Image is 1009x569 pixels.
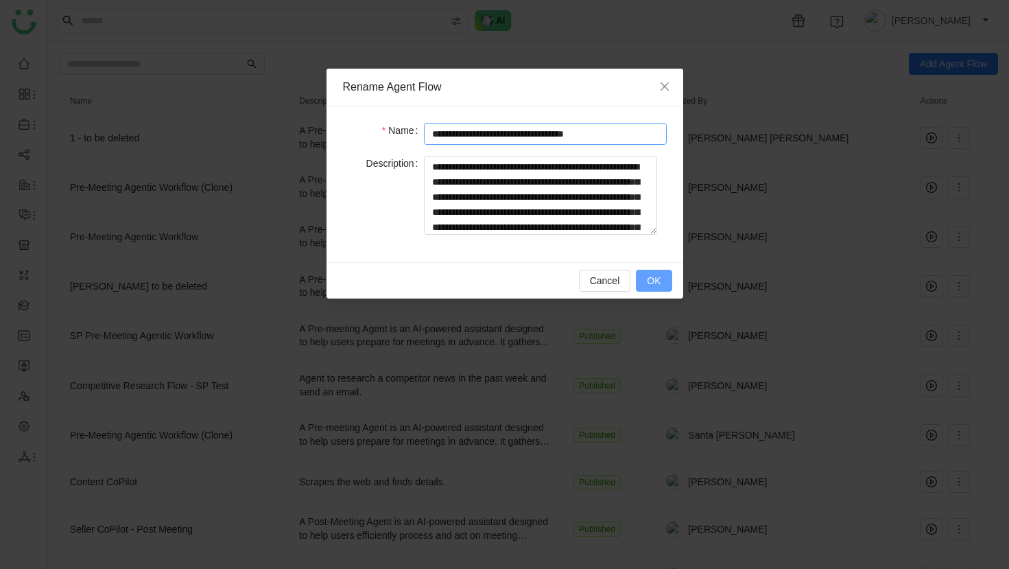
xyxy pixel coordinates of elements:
[579,270,631,292] button: Cancel
[647,273,661,288] span: OK
[366,156,424,171] label: Description
[343,80,667,95] div: Rename Agent Flow
[590,273,620,288] span: Cancel
[382,123,424,138] label: Name
[646,69,683,106] button: Close
[636,270,672,292] button: OK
